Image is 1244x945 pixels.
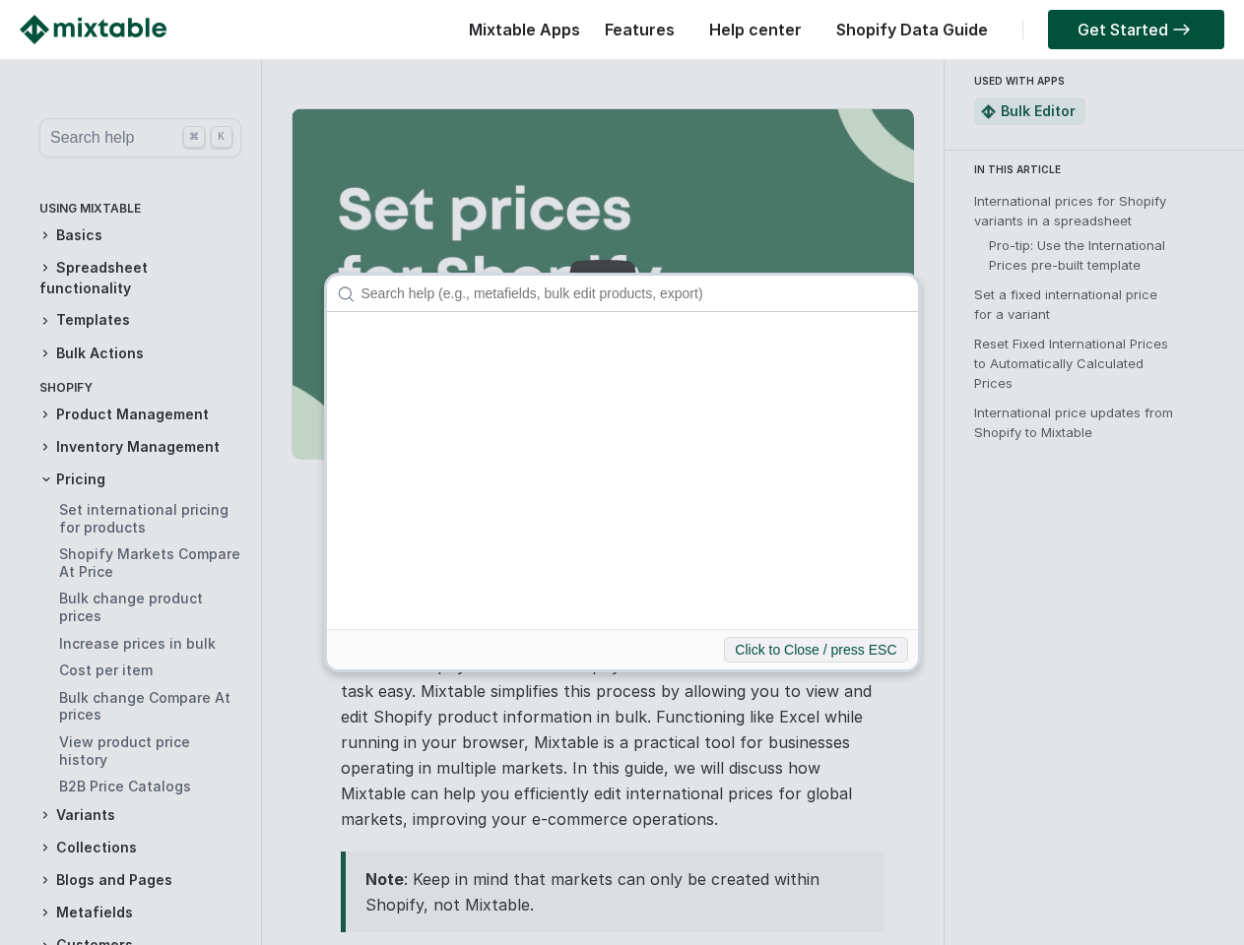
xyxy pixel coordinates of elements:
a: Shopify Data Guide [826,20,998,39]
img: search [337,285,355,303]
a: Get Started [1048,10,1224,49]
input: Search [352,276,918,311]
img: Mixtable logo [20,15,166,44]
img: arrow-right.svg [1168,24,1195,35]
a: Features [595,20,685,39]
div: Mixtable Apps [459,15,580,54]
button: Click to Close / press ESC [724,637,907,662]
a: Help center [699,20,812,39]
